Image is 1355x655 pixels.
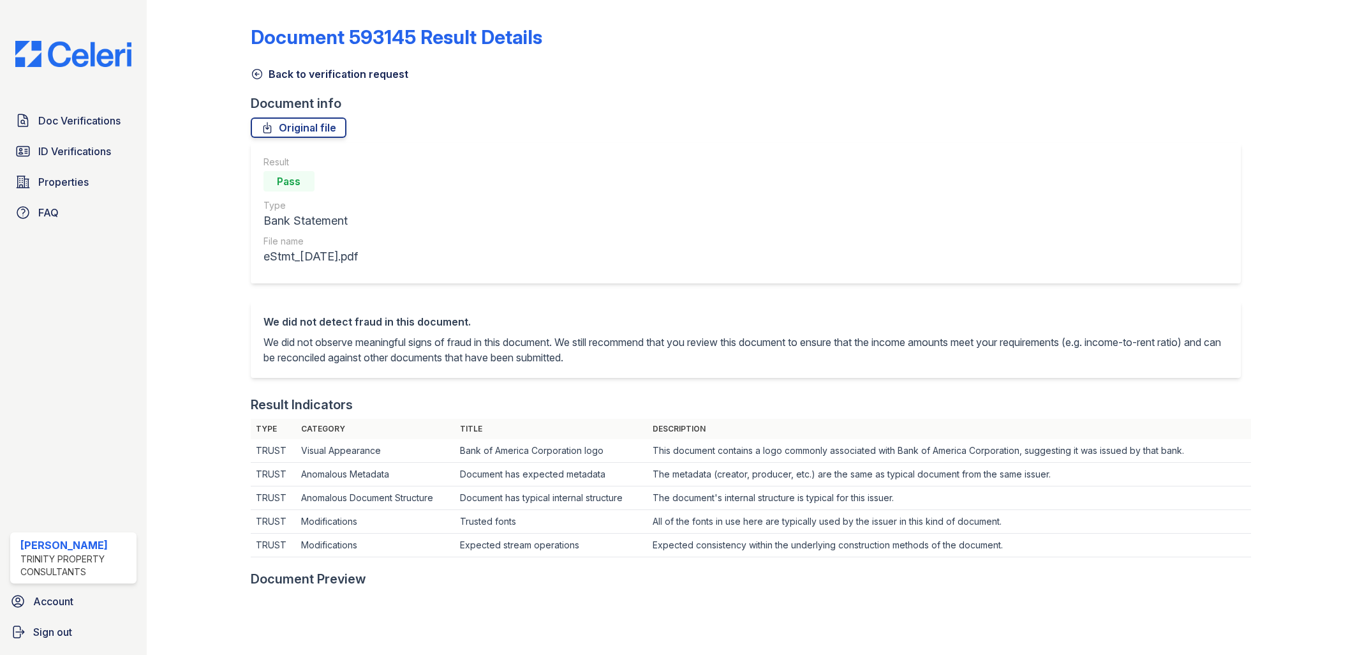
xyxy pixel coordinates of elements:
div: Bank Statement [263,212,358,230]
div: eStmt_[DATE].pdf [263,248,358,266]
td: Trusted fonts [455,510,648,534]
td: All of the fonts in use here are typically used by the issuer in this kind of document. [648,510,1252,534]
td: Anomalous Metadata [296,463,455,486]
div: Pass [263,171,315,192]
span: ID Verifications [38,144,111,159]
td: The document's internal structure is typical for this issuer. [648,486,1252,510]
td: TRUST [251,534,296,557]
th: Category [296,419,455,439]
div: Trinity Property Consultants [20,553,131,578]
td: Expected stream operations [455,534,648,557]
a: ID Verifications [10,139,137,164]
td: Modifications [296,534,455,557]
a: FAQ [10,200,137,225]
td: TRUST [251,486,296,510]
td: Modifications [296,510,455,534]
div: We did not detect fraud in this document. [263,314,1229,329]
td: TRUST [251,439,296,463]
a: Doc Verifications [10,108,137,133]
div: Document info [251,94,1252,112]
a: Document 593145 Result Details [251,26,542,49]
td: Bank of America Corporation logo [455,439,648,463]
th: Type [251,419,296,439]
span: FAQ [38,205,59,220]
th: Title [455,419,648,439]
a: Properties [10,169,137,195]
td: This document contains a logo commonly associated with Bank of America Corporation, suggesting it... [648,439,1252,463]
td: Anomalous Document Structure [296,486,455,510]
a: Original file [251,117,346,138]
td: Document has typical internal structure [455,486,648,510]
td: The metadata (creator, producer, etc.) are the same as typical document from the same issuer. [648,463,1252,486]
td: Visual Appearance [296,439,455,463]
span: Properties [38,174,89,190]
td: TRUST [251,463,296,486]
a: Back to verification request [251,66,408,82]
td: Expected consistency within the underlying construction methods of the document. [648,534,1252,557]
td: TRUST [251,510,296,534]
span: Doc Verifications [38,113,121,128]
a: Account [5,589,142,614]
div: Type [263,199,358,212]
p: We did not observe meaningful signs of fraud in this document. We still recommend that you review... [263,335,1229,365]
span: Sign out [33,624,72,640]
div: Result [263,156,358,169]
a: Sign out [5,619,142,645]
div: [PERSON_NAME] [20,538,131,553]
th: Description [648,419,1252,439]
span: Account [33,594,73,609]
td: Document has expected metadata [455,463,648,486]
div: Document Preview [251,570,366,588]
div: File name [263,235,358,248]
img: CE_Logo_Blue-a8612792a0a2168367f1c8372b55b34899dd931a85d93a1a3d3e32e68fde9ad4.png [5,41,142,67]
div: Result Indicators [251,396,353,414]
